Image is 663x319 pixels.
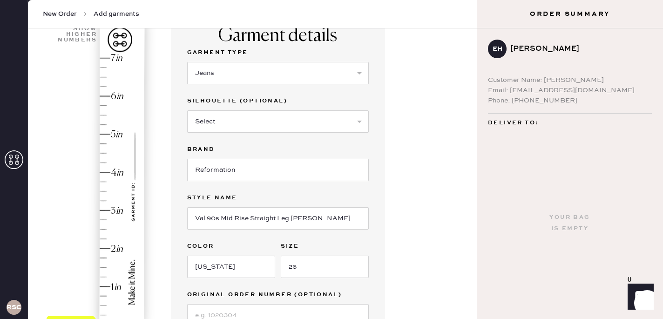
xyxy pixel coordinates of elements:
[493,46,502,52] h3: EH
[43,9,77,19] span: New Order
[187,241,275,252] label: Color
[488,117,538,129] span: Deliver to:
[281,241,369,252] label: Size
[281,256,369,278] input: e.g. 30R
[187,144,369,155] label: Brand
[619,277,659,317] iframe: Front Chat
[218,25,337,47] div: Garment details
[187,47,369,58] label: Garment Type
[187,256,275,278] input: e.g. Navy
[488,95,652,106] div: Phone: [PHONE_NUMBER]
[187,159,369,181] input: Brand name
[94,9,139,19] span: Add garments
[111,52,115,65] div: 7
[115,52,122,65] div: in
[510,43,644,54] div: [PERSON_NAME]
[187,95,369,107] label: Silhouette (optional)
[477,9,663,19] h3: Order Summary
[187,192,369,204] label: Style name
[488,75,652,85] div: Customer Name: [PERSON_NAME]
[187,207,369,230] input: e.g. Daisy 2 Pocket
[7,304,21,311] h3: RSCPA
[187,289,369,300] label: Original Order Number (Optional)
[488,85,652,95] div: Email: [EMAIL_ADDRESS][DOMAIN_NAME]
[549,212,590,234] div: Your bag is empty
[57,26,97,43] div: Show higher numbers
